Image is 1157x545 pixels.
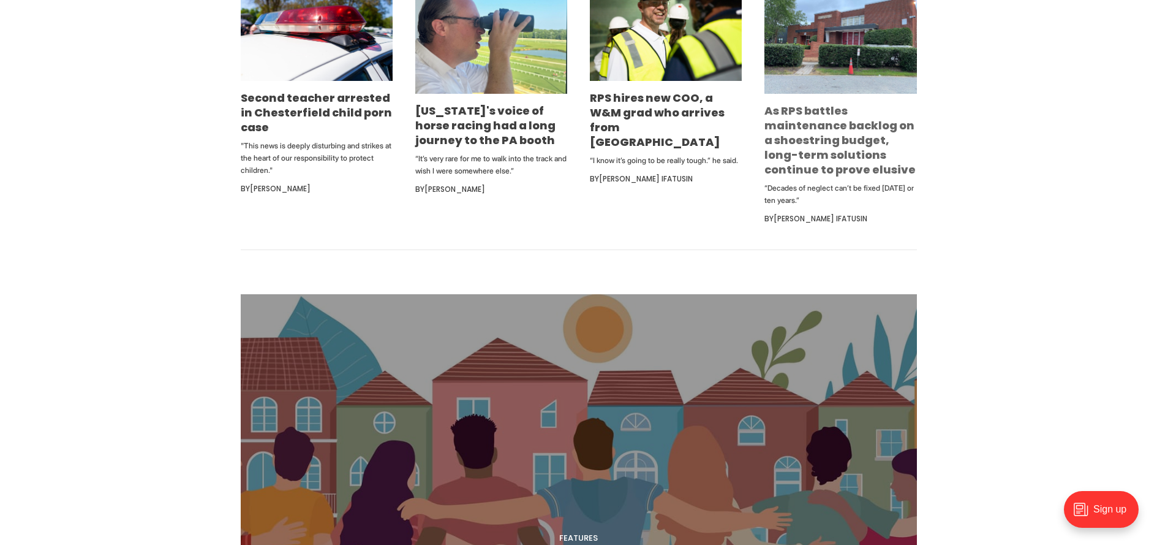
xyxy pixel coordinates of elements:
a: [US_STATE]'s voice of horse racing had a long journey to the PA booth [415,103,556,148]
div: By [415,182,567,197]
a: Features [559,532,598,544]
p: “Decades of neglect can’t be fixed [DATE] or ten years.” [764,182,916,207]
p: “It’s very rare for me to walk into the track and wish I were somewhere else.” [415,153,567,177]
a: [PERSON_NAME] Ifatusin [599,173,693,184]
a: Second teacher arrested in Chesterfield child porn case [241,90,392,135]
p: “I know it’s going to be really tough.” he said. [590,154,742,167]
p: "This news is deeply disturbing and strikes at the heart of our responsibility to protect children." [241,140,393,177]
div: By [590,172,742,186]
a: RPS hires new COO, a W&M grad who arrives from [GEOGRAPHIC_DATA] [590,90,725,150]
a: As RPS battles maintenance backlog on a shoestring budget, long-term solutions continue to prove ... [764,103,916,177]
a: [PERSON_NAME] Ifatusin [774,213,867,224]
a: [PERSON_NAME] [424,184,485,194]
div: By [241,181,393,196]
div: By [764,212,916,226]
iframe: portal-trigger [1053,485,1157,545]
a: [PERSON_NAME] [250,183,311,194]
